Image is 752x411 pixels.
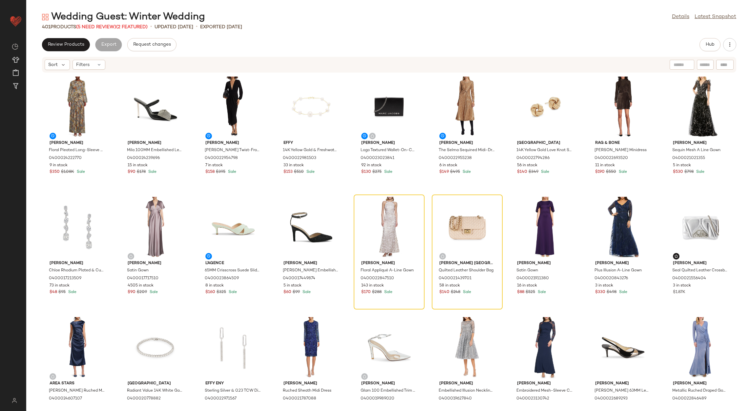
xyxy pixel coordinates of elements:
[695,13,736,21] a: Latest Snapshot
[76,25,116,30] span: (5 Need Review)
[205,388,261,394] span: Sterling Silver & 0.23 TCW Diamond Drop Earrings
[50,289,57,295] span: $48
[127,38,177,51] button: Request changes
[128,140,183,146] span: [PERSON_NAME]
[50,140,105,146] span: [PERSON_NAME]
[283,388,331,394] span: Ruched Sheath Midi Dress
[49,268,105,274] span: Chloe Rhodium Plated & Cubic Zirconia Drop Earrings
[305,170,315,174] span: Sale
[673,163,691,169] span: 5 in stock
[128,169,136,175] span: $90
[8,398,21,403] img: svg%3e
[205,140,261,146] span: [PERSON_NAME]
[49,155,82,161] span: 0400024222770
[517,169,527,175] span: $140
[42,11,205,24] div: Wedding Guest: Winter Wedding
[674,254,678,258] img: svg%3e
[48,42,84,47] span: Review Products
[127,396,161,402] span: 0400020778882
[595,388,650,394] span: [PERSON_NAME] 63MM Leather Slingback Pumps
[361,155,394,161] span: 0400023023841
[372,289,382,295] span: $288
[512,77,578,138] img: 0400022794286
[9,14,22,28] img: heart_red.DM2ytmEG.svg
[673,381,729,387] span: [PERSON_NAME]
[129,254,133,258] img: svg%3e
[155,24,193,31] p: updated [DATE]
[439,381,495,387] span: [PERSON_NAME]
[205,268,261,274] span: 65MM Crisscross Suede Slide Sandals
[673,289,685,295] span: $1.87K
[434,317,500,378] img: 0400019627840
[205,289,215,295] span: $160
[439,283,460,289] span: 58 in stock
[705,42,715,47] span: Hub
[695,170,704,174] span: Sale
[526,289,535,295] span: $525
[76,61,90,68] span: Filters
[61,169,74,175] span: $1.08K
[673,283,691,289] span: 3 in stock
[595,261,651,266] span: [PERSON_NAME]
[227,170,236,174] span: Sale
[439,155,472,161] span: 0400022955238
[128,163,148,169] span: 15 in stock
[50,283,70,289] span: 73 in stock
[672,396,706,402] span: 0400022846489
[127,388,183,394] span: Radiant Value 14K White Gold & 5 TCW Lab Grown Diamond Tennis Bracelet
[200,197,266,258] img: 0400023864509_MINT
[462,290,471,294] span: Sale
[278,197,345,258] img: 0400017449874_BLACK
[595,283,613,289] span: 3 in stock
[127,155,160,161] span: 0400024239696
[512,197,578,258] img: 0400021911380_PURPLEROSE
[536,290,546,294] span: Sale
[51,375,55,378] img: svg%3e
[439,163,457,169] span: 6 in stock
[127,276,158,282] span: 0400017717510
[517,381,573,387] span: [PERSON_NAME]
[439,140,495,146] span: [PERSON_NAME]
[12,43,18,50] img: svg%3e
[517,163,537,169] span: 56 in stock
[361,169,371,175] span: $130
[278,77,345,138] img: 0400022981503_YELLOWGOLD
[44,77,111,138] img: 0400024222770
[278,317,345,378] img: 0400021787088
[595,163,615,169] span: 11 in stock
[595,276,628,282] span: 0400020843276
[127,148,183,153] span: Mila 100MM Embellished Leather Mules
[439,396,472,402] span: 0400019627840
[672,155,705,161] span: 0400021021355
[372,169,382,175] span: $275
[517,140,573,146] span: [GEOGRAPHIC_DATA]
[293,289,300,295] span: $99
[122,317,189,378] img: 0400020778882
[361,261,417,266] span: [PERSON_NAME]
[205,261,261,266] span: L'agence
[361,396,394,402] span: 0400019989020
[595,148,647,153] span: [PERSON_NAME] Minidress
[517,261,573,266] span: [PERSON_NAME]
[668,317,734,378] img: 0400022846489_BLUE
[205,148,261,153] span: [PERSON_NAME] Twist-Front Jersey Midi-Dress
[200,24,242,31] p: Exported [DATE]
[361,388,416,394] span: Glam 100 Embellished Trim Transparent Pumps
[49,276,81,282] span: 0400017213509
[137,169,146,175] span: $178
[133,42,171,47] span: Request changes
[517,289,524,295] span: $88
[439,261,495,266] span: [PERSON_NAME] [GEOGRAPHIC_DATA]
[75,170,85,174] span: Sale
[44,317,111,378] img: 0400024607107_NAVY
[44,197,111,258] img: 0400017213509
[450,169,460,175] span: $495
[595,140,651,146] span: rag & bone
[673,261,729,266] span: [PERSON_NAME]
[617,170,627,174] span: Sale
[128,283,154,289] span: 4505 in stock
[42,25,51,30] span: 401
[684,169,694,175] span: $798
[283,261,339,266] span: [PERSON_NAME]
[200,317,266,378] img: 0400022971567_SILVER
